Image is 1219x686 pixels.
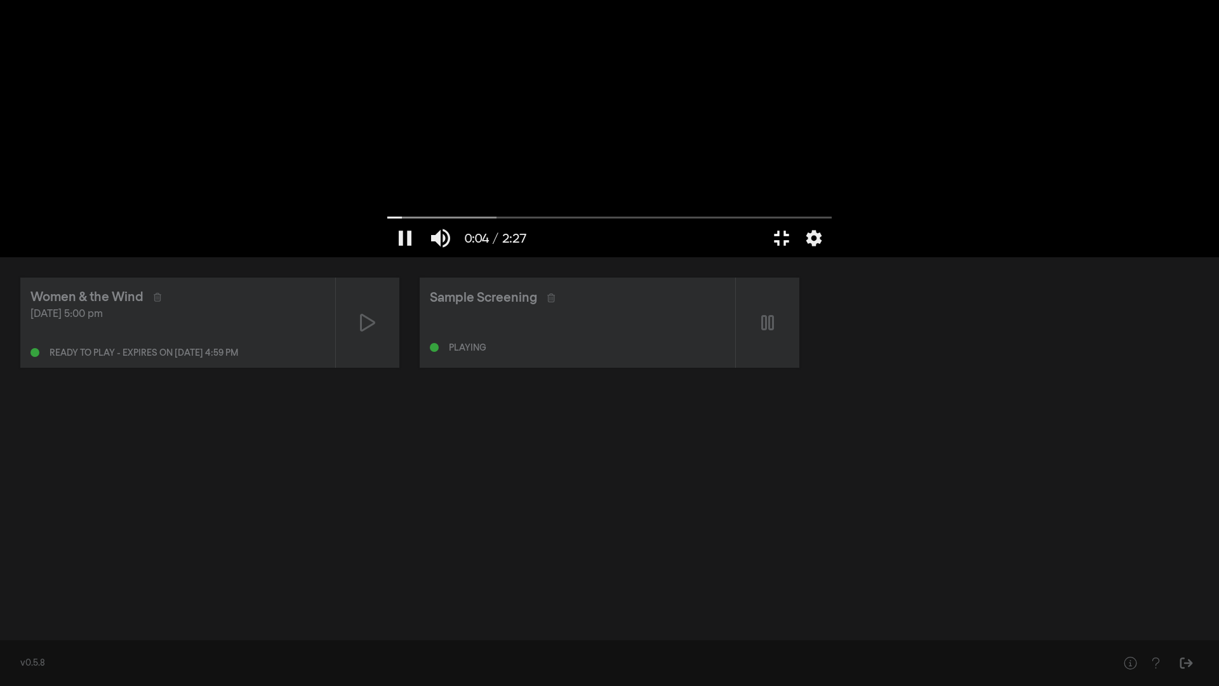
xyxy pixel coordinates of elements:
div: Ready to play - expires on [DATE] 4:59 pm [50,349,238,358]
div: Women & the Wind [30,288,143,307]
div: v0.5.8 [20,657,1092,670]
button: Help [1143,650,1168,676]
div: [DATE] 5:00 pm [30,307,325,322]
button: Exit full screen [764,219,799,257]
div: Playing [449,344,486,353]
button: More settings [799,219,829,257]
button: Mute [423,219,458,257]
button: Help [1117,650,1143,676]
button: Pause [387,219,423,257]
button: 0:04 / 2:27 [458,219,533,257]
button: Sign Out [1173,650,1199,676]
div: Sample Screening [430,288,537,307]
